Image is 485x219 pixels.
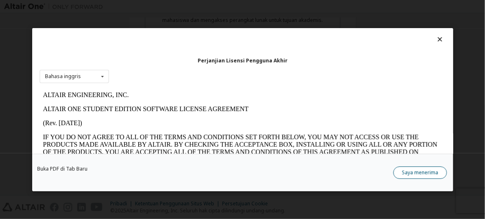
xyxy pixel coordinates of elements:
font: Buka PDF di Tab Baru [37,165,88,172]
button: Saya menerima [393,167,447,179]
a: [URL][DOMAIN_NAME] [72,68,144,75]
p: IF YOU DO NOT AGREE TO ALL OF THE TERMS AND CONDITIONS SET FORTH BELOW, YOU MAY NOT ACCESS OR USE... [3,45,403,112]
font: Saya menerima [402,169,438,176]
p: ALTAIR ENGINEERING, INC. [3,3,403,11]
font: Bahasa inggris [45,73,81,80]
p: ALTAIR ONE STUDENT EDITION SOFTWARE LICENSE AGREEMENT [3,17,403,25]
a: Buka PDF di Tab Baru [37,167,88,171]
p: (Rev. [DATE]) [3,31,403,39]
font: Perjanjian Lisensi Pengguna Akhir [198,57,288,64]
